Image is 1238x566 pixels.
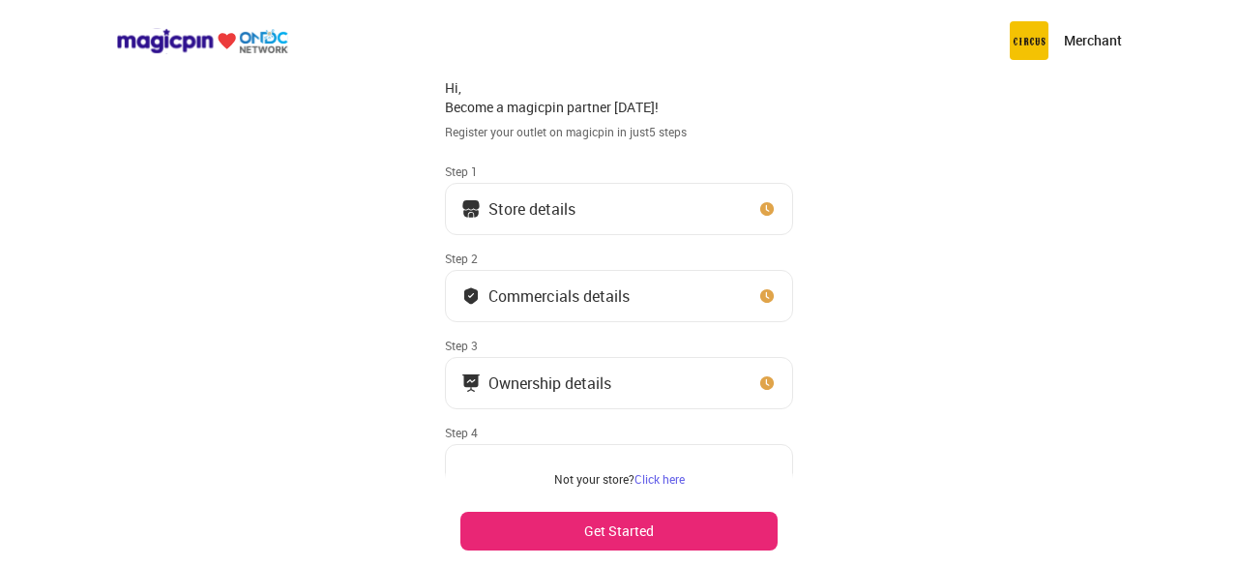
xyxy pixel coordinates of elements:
div: Step 1 [445,164,793,179]
div: Commercials details [488,291,630,301]
button: Bank Details [445,444,793,496]
button: Store details [445,183,793,235]
button: Commercials details [445,270,793,322]
img: clock_icon_new.67dbf243.svg [757,199,777,219]
img: clock_icon_new.67dbf243.svg [757,373,777,393]
img: clock_icon_new.67dbf243.svg [757,286,777,306]
img: bank_details_tick.fdc3558c.svg [461,286,481,306]
img: circus.b677b59b.png [1010,21,1048,60]
div: Register your outlet on magicpin in just 5 steps [445,124,793,140]
img: commercials_icon.983f7837.svg [461,373,481,393]
img: storeIcon.9b1f7264.svg [461,199,481,219]
a: Click here [634,471,685,487]
div: Hi, Become a magicpin partner [DATE]! [445,78,793,116]
button: Ownership details [445,357,793,409]
div: Step 4 [445,425,793,440]
div: Ownership details [488,378,611,388]
div: Step 2 [445,251,793,266]
span: Not your store? [554,471,634,487]
div: Step 3 [445,338,793,353]
button: Get Started [460,512,778,551]
p: Merchant [1064,31,1122,50]
div: Store details [488,204,575,214]
img: ondc-logo-new-small.8a59708e.svg [116,28,288,54]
